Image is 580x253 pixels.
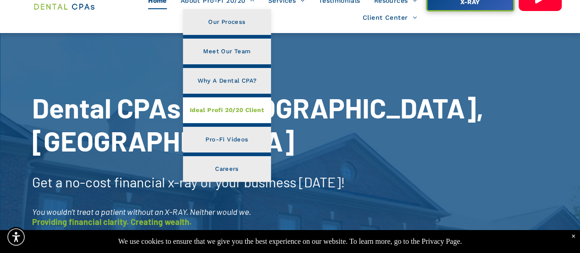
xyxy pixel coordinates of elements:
span: Careers [215,163,239,175]
span: Providing financial clarity. Creating wealth. [32,217,192,227]
a: Meet Our Team [183,39,271,64]
span: Why A Dental CPA? [198,75,257,87]
span: Ideal Profi 20/20 Client [190,104,264,116]
a: Why A Dental CPA? [183,68,271,94]
div: Accessibility Menu [6,227,26,247]
a: Client Center [356,9,424,27]
span: Pro-Fi Videos [205,134,248,146]
a: Pro-Fi Videos [183,127,271,152]
a: Careers [183,156,271,182]
span: You wouldn’t treat a patient without an X-RAY. Neither would we. [32,207,251,217]
span: Get a [32,174,62,190]
span: of your business [DATE]! [200,174,345,190]
div: Dismiss notification [571,232,575,241]
a: Our Process [183,9,271,35]
span: Dental CPAs In [GEOGRAPHIC_DATA], [GEOGRAPHIC_DATA] [32,91,484,157]
span: Our Process [208,16,245,28]
a: Ideal Profi 20/20 Client [183,97,271,123]
span: no-cost financial x-ray [65,174,198,190]
span: Meet Our Team [203,45,250,57]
